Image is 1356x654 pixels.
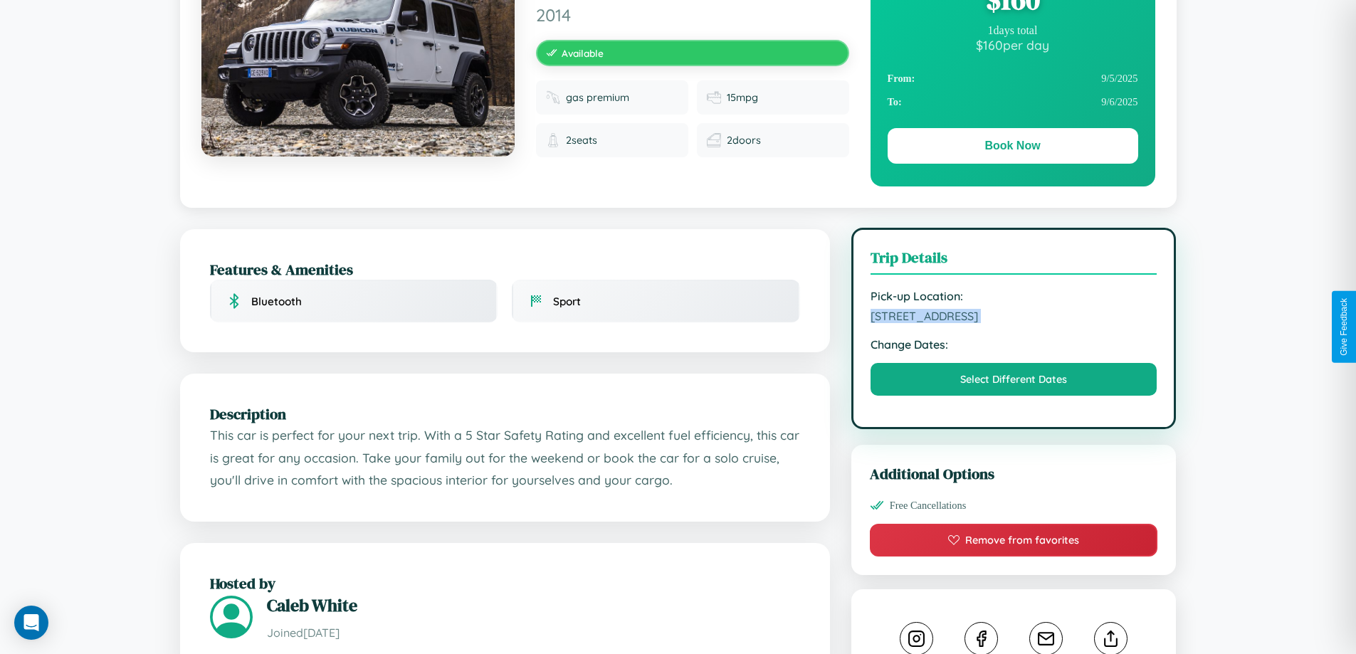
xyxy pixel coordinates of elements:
strong: To: [888,96,902,108]
img: Seats [546,133,560,147]
button: Select Different Dates [871,363,1157,396]
strong: From: [888,73,915,85]
span: 2 doors [727,134,761,147]
div: Open Intercom Messenger [14,606,48,640]
span: gas premium [566,91,629,104]
div: $ 160 per day [888,37,1138,53]
h2: Description [210,404,800,424]
strong: Change Dates: [871,337,1157,352]
div: Give Feedback [1339,298,1349,356]
h3: Additional Options [870,463,1158,484]
p: This car is perfect for your next trip. With a 5 Star Safety Rating and excellent fuel efficiency... [210,424,800,492]
span: Sport [553,295,581,308]
img: Doors [707,133,721,147]
span: Bluetooth [251,295,302,308]
div: 9 / 5 / 2025 [888,67,1138,90]
span: 2 seats [566,134,597,147]
span: Free Cancellations [890,500,967,512]
strong: Pick-up Location: [871,289,1157,303]
span: [STREET_ADDRESS] [871,309,1157,323]
div: 1 days total [888,24,1138,37]
p: Joined [DATE] [267,623,800,643]
span: 15 mpg [727,91,758,104]
span: Available [562,47,604,59]
button: Book Now [888,128,1138,164]
h3: Trip Details [871,247,1157,275]
h2: Hosted by [210,573,800,594]
span: 2014 [536,4,849,26]
h2: Features & Amenities [210,259,800,280]
img: Fuel efficiency [707,90,721,105]
h3: Caleb White [267,594,800,617]
div: 9 / 6 / 2025 [888,90,1138,114]
img: Fuel type [546,90,560,105]
button: Remove from favorites [870,524,1158,557]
